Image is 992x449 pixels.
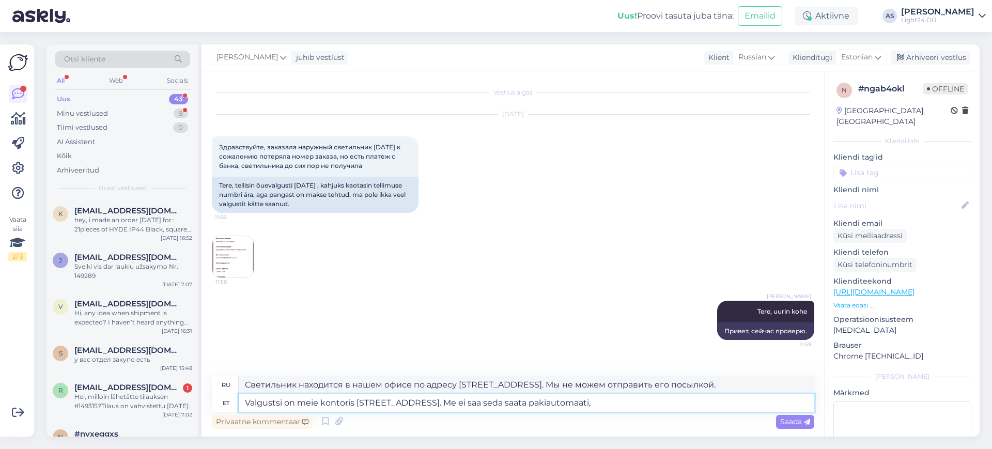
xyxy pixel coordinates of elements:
div: 0 [173,122,188,133]
span: Tere, uurin kohe [757,307,807,315]
span: k [58,210,63,218]
div: Привет, сейчас проверю. [717,322,814,340]
div: Klient [704,52,730,63]
span: n [58,433,63,441]
span: ritvaleinonen@hotmail.com [74,383,182,392]
button: Emailid [738,6,782,26]
div: [DATE] 16:52 [161,234,192,242]
div: Socials [165,74,190,87]
p: Brauser [833,340,971,351]
b: Uus! [617,11,637,21]
p: Kliendi tag'id [833,152,971,163]
div: [PERSON_NAME] [833,372,971,381]
div: Kliendi info [833,136,971,146]
a: [PERSON_NAME]Light24 OÜ [901,8,986,24]
span: Offline [923,83,968,95]
p: Vaata edasi ... [833,301,971,310]
div: Arhiveeritud [57,165,99,176]
div: 43 [169,94,188,104]
div: Kõik [57,151,72,161]
div: Proovi tasuta juba täna: [617,10,734,22]
span: kuninkaantie752@gmail.com [74,206,182,215]
p: Klienditeekond [833,276,971,287]
span: 11:58 [215,213,254,221]
span: Russian [738,52,766,63]
div: 1 [183,383,192,393]
div: Aktiivne [795,7,858,25]
div: [DATE] 7:07 [162,281,192,288]
div: Küsi meiliaadressi [833,229,907,243]
div: hey, i made an order [DATE] for : 21pieces of HYDE IP44 Black, square lamps We opened the package... [74,215,192,234]
span: v [58,303,63,311]
div: AS [882,9,897,23]
span: n [842,86,847,94]
span: #nyxeggxs [74,429,118,439]
span: s [59,349,63,357]
div: All [55,74,67,87]
div: Minu vestlused [57,109,108,119]
div: Tere, tellisin õuevalgusti [DATE] , kahjuks kaotasin tellimuse numbri ära, aga pangast on makse t... [212,177,419,213]
a: [URL][DOMAIN_NAME] [833,287,915,297]
span: vanheiningenruud@gmail.com [74,299,182,308]
img: Askly Logo [8,53,28,72]
div: [DATE] [212,110,814,119]
span: Estonian [841,52,873,63]
p: Märkmed [833,388,971,398]
div: Tiimi vestlused [57,122,107,133]
span: Saada [780,417,810,426]
div: у вас отдел закупо есть [74,355,192,364]
textarea: Светильник находится в нашем офисе по адресу [STREET_ADDRESS]. Мы не можем отправить его посылкой. [239,376,814,394]
span: j [59,256,62,264]
span: justmisius@gmail.com [74,253,182,262]
p: Chrome [TECHNICAL_ID] [833,351,971,362]
div: [DATE] 15:48 [160,364,192,372]
div: [DATE] 16:31 [162,327,192,335]
div: 9 [174,109,188,119]
input: Lisa nimi [834,200,959,211]
span: [PERSON_NAME] [767,292,811,300]
span: 11:59 [772,340,811,348]
div: juhib vestlust [292,52,345,63]
div: [PERSON_NAME] [901,8,974,16]
div: Hi, any idea when shipment is expected? I haven’t heard anything yet. Commande n°149638] ([DATE])... [74,308,192,327]
div: Light24 OÜ [901,16,974,24]
span: Uued vestlused [99,183,147,193]
div: Klienditugi [788,52,832,63]
div: et [223,394,229,412]
div: Privaatne kommentaar [212,415,313,429]
p: Kliendi nimi [833,184,971,195]
div: 2 / 3 [8,252,27,261]
p: Kliendi telefon [833,247,971,258]
div: Arhiveeri vestlus [891,51,970,65]
textarea: Valgustsi on meie kontoris [STREET_ADDRESS]. Me ei saa seda saata pakiautomaati, [239,394,814,412]
div: AI Assistent [57,137,95,147]
div: Web [107,74,125,87]
div: Vaata siia [8,215,27,261]
p: Kliendi email [833,218,971,229]
div: Hei, milloin lähetätte tilauksen #149315?Tilaus on vahvistettu [DATE]. [74,392,192,411]
span: Otsi kliente [64,54,105,65]
span: r [58,386,63,394]
p: Operatsioonisüsteem [833,314,971,325]
span: [PERSON_NAME] [216,52,278,63]
div: [GEOGRAPHIC_DATA], [GEOGRAPHIC_DATA] [836,105,951,127]
p: [MEDICAL_DATA] [833,325,971,336]
div: Uus [57,94,70,104]
div: ru [222,376,230,394]
span: Здравствуйте, заказала наружный светильник [DATE] к сожалению потеряла номер заказа, но есть плат... [219,143,402,169]
div: Vestlus algas [212,88,814,97]
span: 11:58 [215,278,254,286]
div: Küsi telefoninumbrit [833,258,917,272]
img: Attachment [212,236,254,277]
span: shahzoda@ovivoelektrik.com.tr [74,346,182,355]
div: [DATE] 7:02 [162,411,192,419]
div: Sveiki vis dar laukiu užsakymo Nr. 149289 [74,262,192,281]
div: # ngab4okl [858,83,923,95]
input: Lisa tag [833,165,971,180]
